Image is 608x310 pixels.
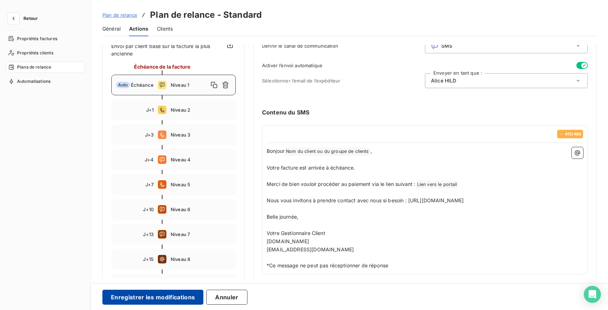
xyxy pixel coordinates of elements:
[565,132,581,136] span: 415 / 480
[131,82,154,88] span: Échéance
[102,290,203,305] button: Enregistrer les modifications
[584,286,601,303] div: Open Intercom Messenger
[6,76,85,87] a: Automatisations
[370,148,372,154] span: ,
[171,107,231,113] span: Niveau 2
[23,16,38,21] span: Retour
[146,107,154,113] span: J+1
[145,132,154,138] span: J+3
[171,132,231,138] span: Niveau 3
[17,36,57,42] span: Propriétés factures
[171,231,231,237] span: Niveau 7
[171,82,208,88] span: Niveau 1
[285,148,370,156] span: Nom du client ou du groupe de clients
[6,62,85,73] a: Plans de relance
[267,165,355,171] span: Votre facture est arrivée à échéance.
[267,214,298,220] span: Belle journée,
[102,12,137,18] span: Plan de relance
[267,262,388,268] span: *Ce message ne peut pas réceptionner de réponse
[431,77,457,84] span: Alice HILD
[267,230,325,236] span: Votre Gestionnaire Client
[171,157,231,162] span: Niveau 4
[262,63,322,68] span: Activer l’envoi automatique
[171,207,231,212] span: Niveau 6
[171,182,231,187] span: Niveau 5
[267,197,464,203] span: Nous vous invitons à prendre contact avec nous si besoin : [URL][DOMAIN_NAME]
[267,246,354,252] span: [EMAIL_ADDRESS][DOMAIN_NAME]
[143,207,154,212] span: J+10
[262,43,425,49] span: Définir le canal de communication
[129,25,148,32] span: Actions
[17,78,50,85] span: Automatisations
[143,231,154,237] span: J+13
[262,78,425,84] span: Sélectionner l’email de l’expéditeur
[116,82,130,88] span: Auto
[416,181,458,189] span: Lien vers le portail
[267,181,416,187] span: Merci de bien vouloir procéder au paiement via le lien suivant :
[17,64,51,70] span: Plans de relance
[6,13,43,24] button: Retour
[206,290,247,305] button: Annuler
[145,182,154,187] span: J+7
[157,25,173,32] span: Clients
[6,47,85,59] a: Propriétés clients
[267,238,309,244] span: [DOMAIN_NAME]
[17,50,53,56] span: Propriétés clients
[171,256,231,262] span: Niveau 8
[262,108,588,117] h6: Contenu du SMS
[441,43,452,49] span: SMS
[134,63,190,70] span: Échéance de la facture
[102,11,137,18] a: Plan de relance
[145,157,154,162] span: J+4
[102,25,121,32] span: Général
[150,9,262,21] h3: Plan de relance - Standard
[143,256,154,262] span: J+15
[6,33,85,44] a: Propriétés factures
[267,148,284,154] span: Bonjour
[111,42,224,57] span: Envoi par client basé sur la facture la plus ancienne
